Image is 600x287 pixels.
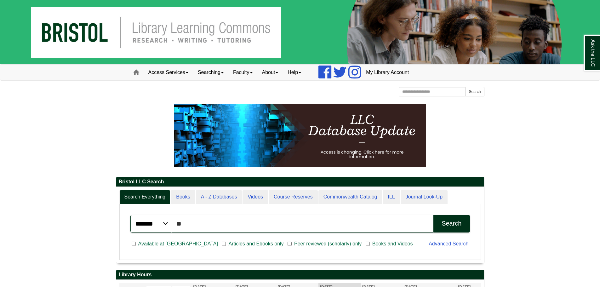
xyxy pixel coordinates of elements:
a: ILL [383,190,400,204]
div: Search [442,220,461,227]
a: My Library Account [361,65,414,80]
input: Peer reviewed (scholarly) only [288,241,292,247]
a: About [257,65,283,80]
span: Books and Videos [370,240,415,248]
a: Faculty [228,65,257,80]
button: Search [465,87,484,96]
img: HTML tutorial [174,104,426,167]
a: Advanced Search [429,241,468,246]
a: A - Z Databases [196,190,242,204]
button: Search [433,215,470,232]
a: Help [283,65,306,80]
a: Search Everything [119,190,171,204]
span: Articles and Ebooks only [226,240,286,248]
span: Peer reviewed (scholarly) only [292,240,364,248]
a: Course Reserves [269,190,318,204]
h2: Bristol LLC Search [116,177,484,187]
a: Videos [243,190,268,204]
a: Commonwealth Catalog [318,190,382,204]
a: Books [171,190,195,204]
input: Articles and Ebooks only [222,241,226,247]
span: Available at [GEOGRAPHIC_DATA] [136,240,220,248]
a: Journal Look-Up [401,190,448,204]
h2: Library Hours [116,270,484,280]
input: Books and Videos [366,241,370,247]
a: Searching [193,65,228,80]
input: Available at [GEOGRAPHIC_DATA] [132,241,136,247]
a: Access Services [144,65,193,80]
